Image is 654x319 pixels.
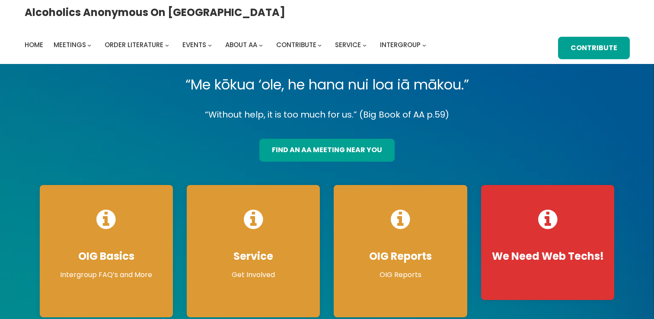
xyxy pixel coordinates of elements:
a: Alcoholics Anonymous on [GEOGRAPHIC_DATA] [25,3,285,22]
button: About AA submenu [259,43,263,47]
span: Meetings [54,40,86,49]
a: Contribute [558,37,630,60]
span: Order Literature [105,40,163,49]
a: Home [25,39,43,51]
h4: Service [195,250,311,263]
a: Service [335,39,361,51]
h4: OIG Basics [48,250,164,263]
h4: OIG Reports [342,250,458,263]
span: About AA [225,40,257,49]
a: About AA [225,39,257,51]
button: Events submenu [208,43,212,47]
p: Get Involved [195,270,311,280]
span: Service [335,40,361,49]
nav: Intergroup [25,39,429,51]
h4: We Need Web Techs! [490,250,606,263]
span: Home [25,40,43,49]
span: Intergroup [380,40,421,49]
button: Intergroup submenu [422,43,426,47]
a: find an aa meeting near you [259,139,395,162]
p: “Me kōkua ‘ole, he hana nui loa iā mākou.” [33,73,622,97]
p: OIG Reports [342,270,458,280]
span: Contribute [276,40,316,49]
button: Order Literature submenu [165,43,169,47]
a: Contribute [276,39,316,51]
a: Meetings [54,39,86,51]
a: Intergroup [380,39,421,51]
p: Intergroup FAQ’s and More [48,270,164,280]
button: Contribute submenu [318,43,322,47]
button: Service submenu [363,43,367,47]
span: Events [182,40,206,49]
a: Events [182,39,206,51]
p: “Without help, it is too much for us.” (Big Book of AA p.59) [33,107,622,122]
button: Meetings submenu [87,43,91,47]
